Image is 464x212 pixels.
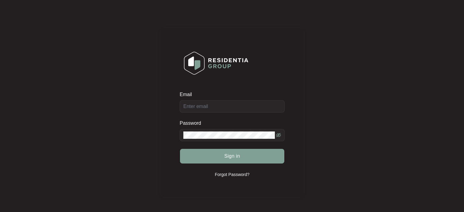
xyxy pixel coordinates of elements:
[180,92,196,98] label: Email
[180,120,206,126] label: Password
[224,153,240,160] span: Sign in
[180,100,285,113] input: Email
[215,171,250,178] p: Forgot Password?
[180,149,284,163] button: Sign in
[276,133,281,138] span: eye-invisible
[180,48,252,79] img: Login Logo
[183,131,275,139] input: Password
